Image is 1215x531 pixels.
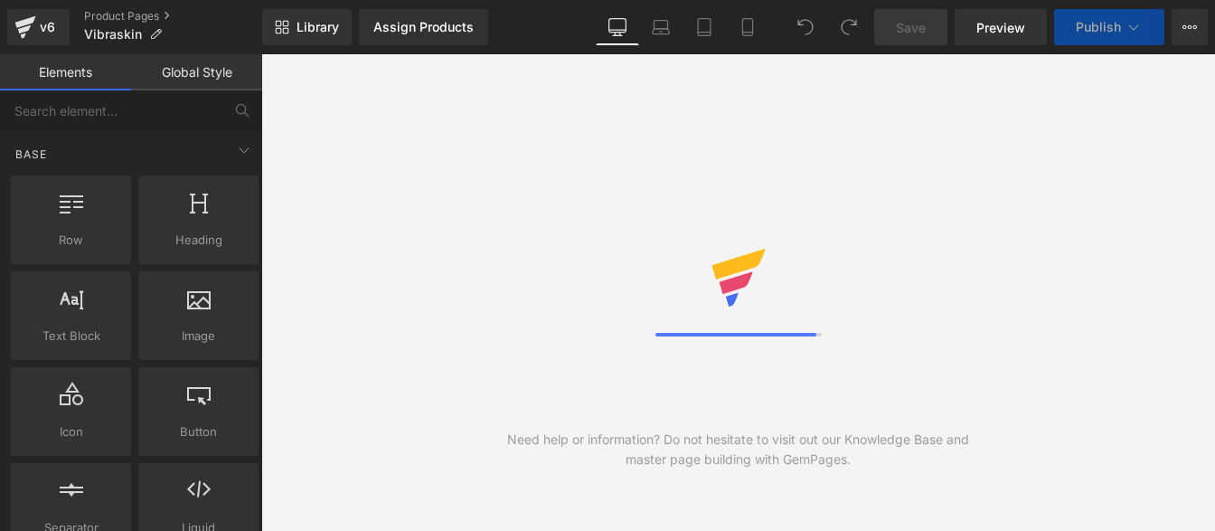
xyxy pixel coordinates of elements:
[596,9,639,45] a: Desktop
[955,9,1047,45] a: Preview
[262,9,352,45] a: New Library
[84,27,142,42] span: Vibraskin
[976,18,1025,37] span: Preview
[7,9,70,45] a: v6
[1172,9,1208,45] button: More
[144,231,253,250] span: Heading
[787,9,824,45] button: Undo
[144,422,253,441] span: Button
[297,19,339,35] span: Library
[16,231,126,250] span: Row
[84,9,262,24] a: Product Pages
[14,146,49,163] span: Base
[726,9,769,45] a: Mobile
[500,430,977,469] div: Need help or information? Do not hesitate to visit out our Knowledge Base and master page buildin...
[1054,9,1164,45] button: Publish
[1076,20,1121,34] span: Publish
[683,9,726,45] a: Tablet
[36,15,59,39] div: v6
[639,9,683,45] a: Laptop
[144,327,253,346] span: Image
[373,20,474,34] div: Assign Products
[16,327,126,346] span: Text Block
[131,54,262,90] a: Global Style
[896,18,926,37] span: Save
[831,9,867,45] button: Redo
[16,422,126,441] span: Icon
